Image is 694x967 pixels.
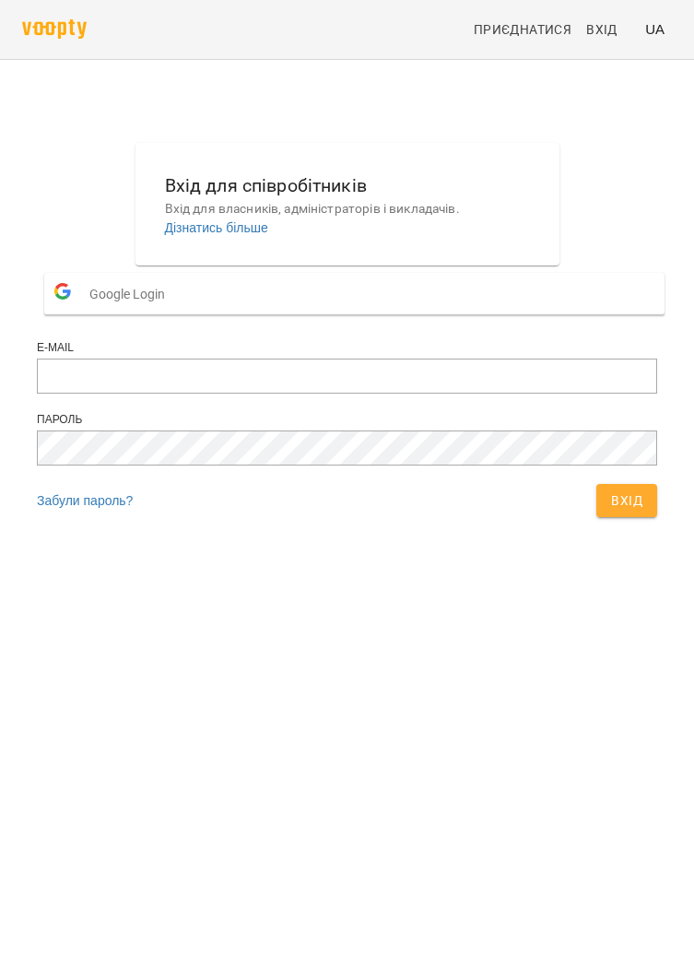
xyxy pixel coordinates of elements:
span: Приєднатися [474,18,571,41]
p: Вхід для власників, адміністраторів і викладачів. [165,200,530,218]
button: UA [638,12,672,46]
span: Google Login [89,276,174,313]
div: E-mail [37,340,657,356]
a: Вхід [579,13,638,46]
a: Приєднатися [466,13,579,46]
a: Забули пароль? [37,493,133,508]
a: Дізнатись більше [165,220,268,235]
div: Пароль [37,412,657,428]
span: Вхід [586,18,618,41]
span: Вхід [611,489,642,512]
span: UA [645,19,665,39]
button: Вхід для співробітниківВхід для власників, адміністраторів і викладачів.Дізнатись більше [150,157,545,252]
button: Вхід [596,484,657,517]
h6: Вхід для співробітників [165,171,530,200]
button: Google Login [44,273,665,314]
img: voopty.png [22,19,87,39]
